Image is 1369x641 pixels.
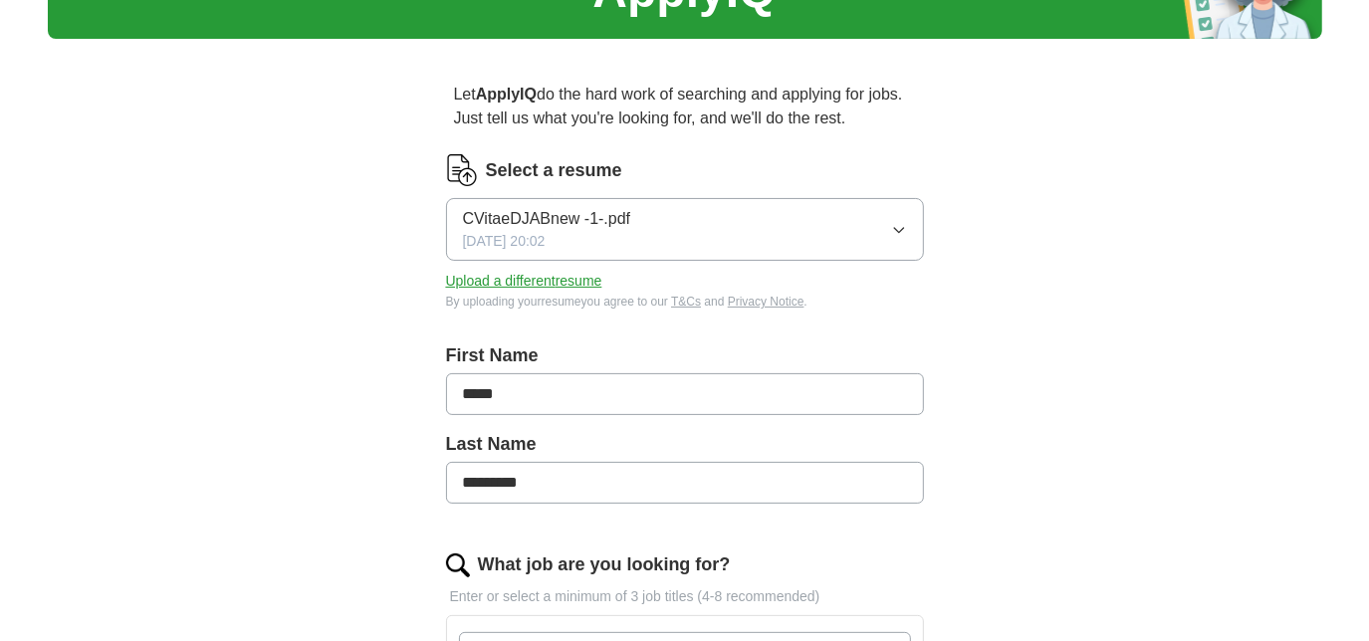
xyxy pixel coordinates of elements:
div: By uploading your resume you agree to our and . [446,293,924,311]
span: CVitaeDJABnew -1-.pdf [463,207,631,231]
a: Privacy Notice [728,295,804,309]
p: Let do the hard work of searching and applying for jobs. Just tell us what you're looking for, an... [446,75,924,138]
span: [DATE] 20:02 [463,231,546,252]
label: Select a resume [486,157,622,184]
label: What job are you looking for? [478,551,731,578]
label: First Name [446,342,924,369]
button: CVitaeDJABnew -1-.pdf[DATE] 20:02 [446,198,924,261]
img: CV Icon [446,154,478,186]
a: T&Cs [671,295,701,309]
strong: ApplyIQ [476,86,537,103]
button: Upload a differentresume [446,271,602,292]
img: search.png [446,553,470,577]
p: Enter or select a minimum of 3 job titles (4-8 recommended) [446,586,924,607]
label: Last Name [446,431,924,458]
